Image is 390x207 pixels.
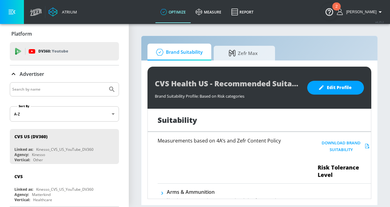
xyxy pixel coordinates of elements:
[155,90,301,99] div: Brand Suitability Profile: Based on Risk categories
[344,10,377,14] span: login as: ankush.thakur@mbww.com
[318,138,371,155] button: Download Brand Suitability
[20,71,44,77] p: Advertiser
[14,192,29,197] div: Agency:
[158,138,300,143] h6: Measurements based on 4A’s and Zefr Content Policy
[375,20,384,24] span: v 4.25.2
[10,129,119,164] div: CVS US (DV360)Linked as:Kinesso_CVS_US_YouTube_DV360Agency:KinessoVertical:Other
[337,8,384,16] button: [PERSON_NAME]
[33,157,43,162] div: Other
[335,6,338,14] div: 2
[12,85,105,93] input: Search by name
[10,169,119,204] div: CVSLinked as:Kinesso_CVS_US_YouTube_DV360Agency:MatterkindVertical:Healthcare
[158,115,197,125] h1: Suitability
[167,189,296,195] h6: Arms & Ammunition
[14,157,30,162] div: Vertical:
[191,1,226,23] a: measure
[10,127,119,206] nav: list of Advertiser
[167,189,296,206] div: Arms & AmmunitionNo risk means content does not expressly include reference to this category.
[10,42,119,61] div: DV360: Youtube
[220,46,266,61] span: Zefr Max
[347,198,360,204] p: No Risk
[11,30,32,37] p: Platform
[14,197,30,202] div: Vertical:
[36,147,94,152] div: Kinesso_CVS_US_YouTube_DV360
[307,81,364,95] button: Edit Profile
[319,84,352,92] span: Edit Profile
[17,104,31,108] label: Sort By
[38,48,68,55] p: DV360:
[10,82,119,206] div: Advertiser
[154,45,203,60] span: Brand Suitability
[10,106,119,122] div: A-Z
[48,7,77,17] a: Atrium
[36,187,94,192] div: Kinesso_CVS_US_YouTube_DV360
[10,25,119,42] div: Platform
[32,192,51,197] div: Matterkind
[155,1,191,23] a: optimize
[226,1,258,23] a: Report
[14,147,33,152] div: Linked as:
[52,48,68,54] p: Youtube
[14,174,23,179] div: CVS
[14,134,48,139] div: CVS US (DV360)
[321,3,338,20] button: Open Resource Center, 2 new notifications
[32,152,45,157] div: Kinesso
[167,197,296,203] p: No risk means content does not expressly include reference to this category.
[10,65,119,83] div: Advertiser
[14,187,33,192] div: Linked as:
[318,164,371,178] span: Risk Tolerance Level
[14,152,29,157] div: Agency:
[33,197,52,202] div: Healthcare
[59,9,77,15] div: Atrium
